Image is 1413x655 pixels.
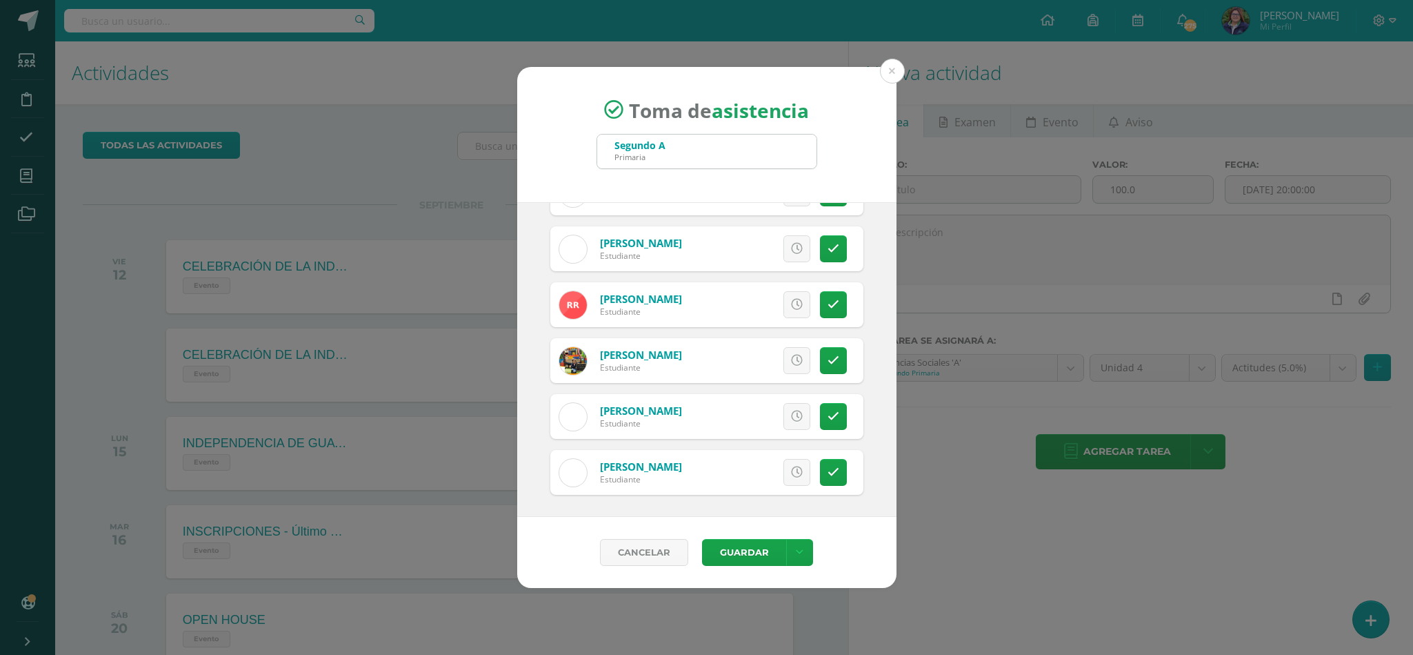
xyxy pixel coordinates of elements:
div: Primaria [614,152,665,162]
img: fdf5f21292f94ab1efcd99d4cec46505.png [559,347,587,375]
a: [PERSON_NAME] [600,460,682,473]
div: Segundo A [614,139,665,152]
a: [PERSON_NAME] [600,292,682,306]
img: 79cc511e63b72e9d2edd0ef44df59f64.png [559,459,587,487]
a: [PERSON_NAME] [600,404,682,418]
div: Estudiante [600,418,682,429]
a: Cancelar [600,539,688,566]
input: Busca un grado o sección aquí... [597,135,816,168]
div: Estudiante [600,250,682,262]
div: Estudiante [600,306,682,317]
button: Close (Esc) [880,59,905,84]
div: Estudiante [600,362,682,373]
button: Guardar [702,539,786,566]
img: 64c937cdd37458680362b20eca1fd6ed.png [559,235,587,263]
strong: asistencia [712,97,809,123]
span: Toma de [629,97,809,123]
img: 66d854347eb1be18100df96b62e01d00.png [559,403,587,431]
a: [PERSON_NAME] [600,236,682,250]
div: Estudiante [600,473,682,485]
a: [PERSON_NAME] [600,348,682,362]
img: 6b8077c05f286539583b6c4c06a5ddcd.png [559,291,587,319]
